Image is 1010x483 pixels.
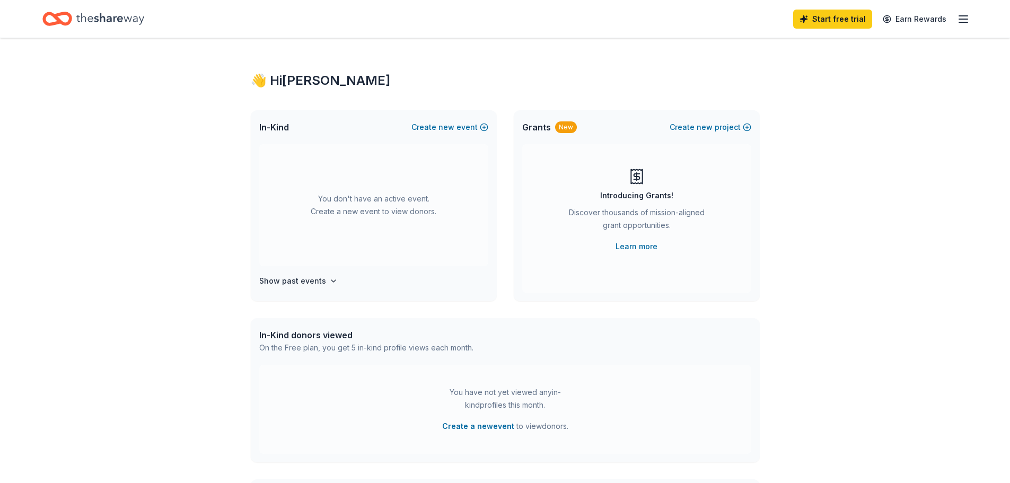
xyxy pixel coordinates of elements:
span: Grants [522,121,551,134]
a: Home [42,6,144,31]
button: Createnewevent [411,121,488,134]
span: to view donors . [442,420,568,433]
a: Start free trial [793,10,872,29]
h4: Show past events [259,275,326,287]
div: 👋 Hi [PERSON_NAME] [251,72,760,89]
button: Createnewproject [670,121,751,134]
div: Discover thousands of mission-aligned grant opportunities. [565,206,709,236]
span: new [697,121,713,134]
span: In-Kind [259,121,289,134]
button: Create a newevent [442,420,514,433]
span: new [438,121,454,134]
div: You don't have an active event. Create a new event to view donors. [259,144,488,266]
div: On the Free plan, you get 5 in-kind profile views each month. [259,341,473,354]
a: Earn Rewards [876,10,953,29]
div: You have not yet viewed any in-kind profiles this month. [439,386,572,411]
div: New [555,121,577,133]
div: Introducing Grants! [600,189,673,202]
div: In-Kind donors viewed [259,329,473,341]
button: Show past events [259,275,338,287]
a: Learn more [616,240,657,253]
